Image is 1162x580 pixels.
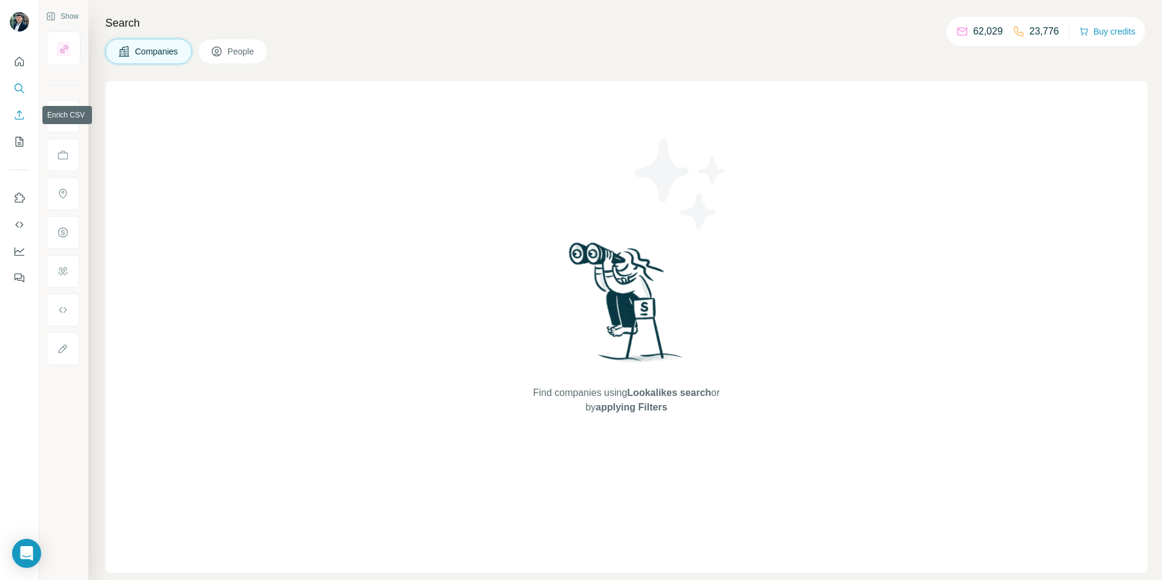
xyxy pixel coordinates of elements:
button: Quick start [10,51,29,73]
span: Lookalikes search [627,387,711,398]
span: People [228,45,255,58]
div: Open Intercom Messenger [12,539,41,568]
button: Enrich CSV [10,104,29,126]
button: Dashboard [10,240,29,262]
button: Buy credits [1079,23,1135,40]
button: Use Surfe on LinkedIn [10,187,29,209]
img: Surfe Illustration - Stars [626,130,735,239]
img: Surfe Illustration - Woman searching with binoculars [563,239,689,374]
span: Find companies using or by [530,386,723,415]
button: Feedback [10,267,29,289]
button: My lists [10,131,29,153]
span: applying Filters [596,402,667,412]
button: Show [38,7,87,25]
p: 23,776 [1029,24,1059,39]
span: Companies [135,45,179,58]
img: Avatar [10,12,29,31]
button: Use Surfe API [10,214,29,236]
h4: Search [105,15,1147,31]
p: 62,029 [973,24,1003,39]
button: Search [10,77,29,99]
